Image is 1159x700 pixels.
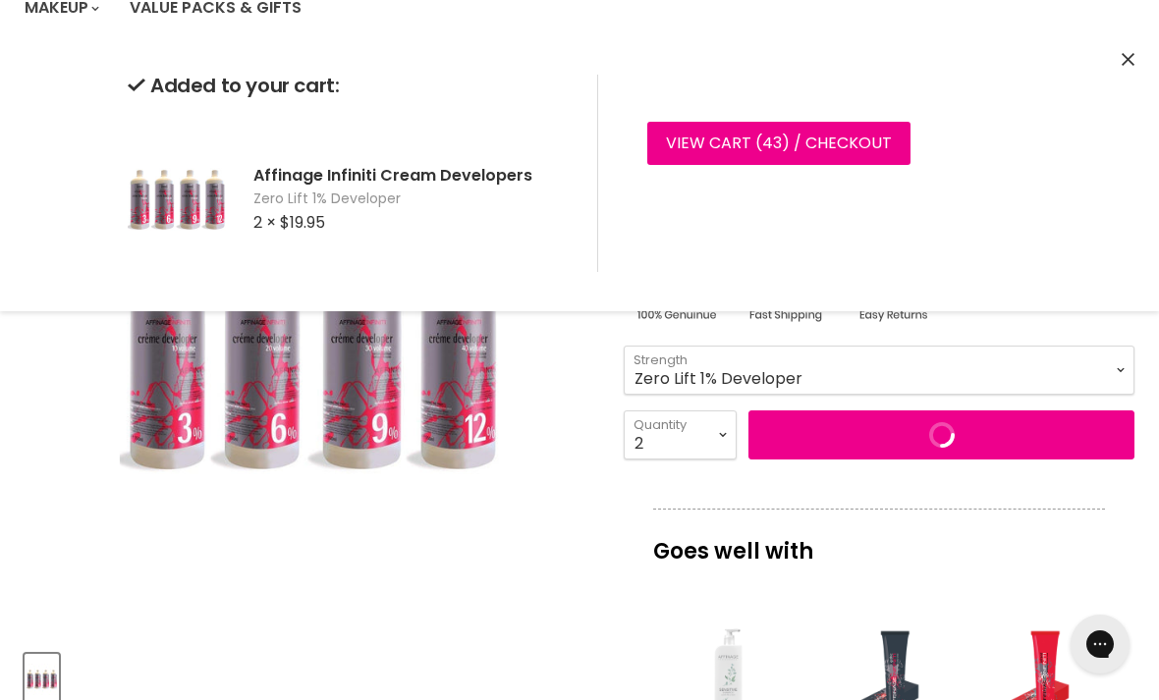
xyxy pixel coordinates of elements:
span: $19.95 [280,211,325,234]
iframe: Gorgias live chat messenger [1061,608,1139,680]
select: Quantity [624,410,737,459]
button: Close [1122,50,1134,71]
img: Affinage Infiniti Cream Developers [128,125,226,272]
span: 43 [762,132,782,154]
h2: Added to your cart: [128,75,566,97]
div: Affinage Infiniti Cream Developers image. Click or Scroll to Zoom. [25,64,596,635]
span: Zero Lift 1% Developer [253,189,566,209]
h2: Affinage Infiniti Cream Developers [253,165,566,186]
span: 2 × [253,211,276,234]
a: View cart (43) / Checkout [647,122,911,165]
p: Goes well with [653,509,1105,573]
